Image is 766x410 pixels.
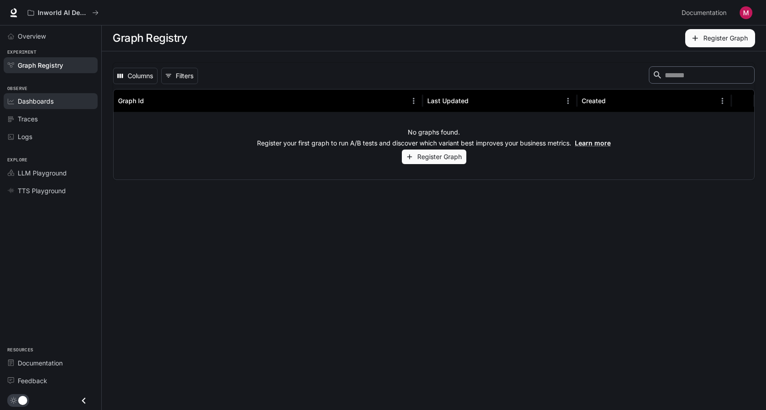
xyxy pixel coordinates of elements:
[4,28,98,44] a: Overview
[4,129,98,145] a: Logs
[716,94,729,108] button: Menu
[678,4,733,22] a: Documentation
[427,97,469,105] div: Last Updated
[145,94,158,108] button: Sort
[4,373,98,389] a: Feedback
[740,6,752,19] img: User avatar
[18,168,67,178] span: LLM Playground
[4,111,98,127] a: Traces
[4,57,98,73] a: Graph Registry
[4,165,98,181] a: LLM Playground
[161,68,198,84] button: Show filters
[685,29,755,47] button: Register Graph
[74,391,94,410] button: Close drawer
[4,355,98,371] a: Documentation
[4,183,98,199] a: TTS Playground
[18,376,47,385] span: Feedback
[18,96,54,106] span: Dashboards
[561,94,575,108] button: Menu
[582,97,606,105] div: Created
[24,4,103,22] button: All workspaces
[575,139,611,147] a: Learn more
[402,150,466,165] button: Register Graph
[18,31,46,41] span: Overview
[18,132,32,141] span: Logs
[408,128,460,137] p: No graphs found.
[38,9,89,17] p: Inworld AI Demos
[18,186,66,195] span: TTS Playground
[113,68,158,84] button: Select columns
[18,358,63,368] span: Documentation
[18,60,63,70] span: Graph Registry
[682,7,726,19] span: Documentation
[737,4,755,22] button: User avatar
[113,29,187,47] h1: Graph Registry
[4,93,98,109] a: Dashboards
[469,94,483,108] button: Sort
[257,139,611,148] p: Register your first graph to run A/B tests and discover which variant best improves your business...
[607,94,620,108] button: Sort
[118,97,144,105] div: Graph Id
[18,114,38,124] span: Traces
[18,395,27,405] span: Dark mode toggle
[407,94,420,108] button: Menu
[649,66,755,85] div: Search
